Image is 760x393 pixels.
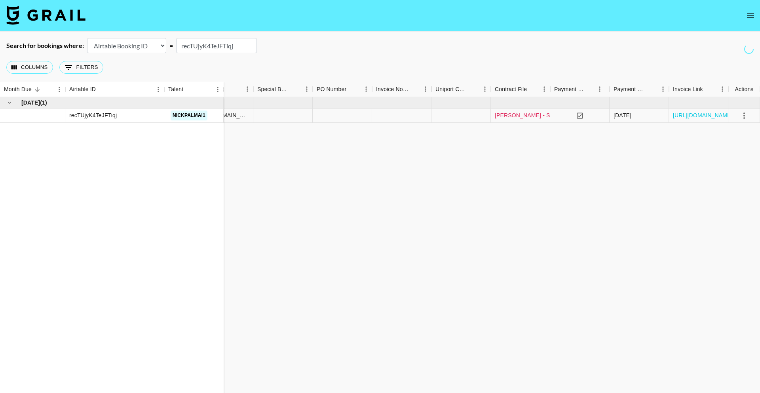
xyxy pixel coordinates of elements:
div: Special Booking Type [253,82,313,97]
div: Airtable ID [65,82,164,97]
a: [PERSON_NAME] - Spotify Canada Brand Ambassadors_May-22-2024_completed.pdf [495,111,712,119]
div: Talent [164,82,224,97]
span: Refreshing clients, campaigns... [743,44,755,55]
button: Menu [538,83,550,95]
div: Month Due [4,82,32,97]
div: recTUjyK4TeJFTiqj [69,111,117,119]
button: Menu [212,84,224,95]
button: Menu [479,83,491,95]
div: Invoice Notes [376,82,408,97]
div: 29/05/2024 [614,111,631,119]
a: [URL][DOMAIN_NAME] [673,111,733,119]
img: Grail Talent [6,6,85,25]
button: Menu [241,83,253,95]
button: Sort [703,84,714,95]
div: Airtable ID [69,82,96,97]
button: Sort [408,84,420,95]
button: select merge strategy [737,109,751,122]
div: Actions [728,82,760,97]
button: Menu [53,84,65,95]
button: Menu [716,83,728,95]
div: Contract File [491,82,550,97]
span: [DATE] [21,99,40,107]
div: Payment Sent [550,82,610,97]
div: Uniport Contact Email [435,82,468,97]
button: Menu [657,83,669,95]
div: Uniport Contact Email [431,82,491,97]
div: Payment Sent [554,82,585,97]
button: Sort [32,84,43,95]
div: Payment Sent Date [610,82,669,97]
div: PO Number [317,82,346,97]
div: Payment Sent Date [614,82,646,97]
button: Sort [585,84,596,95]
div: Contract File [495,82,527,97]
button: Menu [301,83,313,95]
div: Invoice Link [673,82,703,97]
div: PO Number [313,82,372,97]
div: Invoice Link [669,82,728,97]
div: Actions [735,82,754,97]
button: Select columns [6,61,53,74]
button: Sort [96,84,107,95]
button: Sort [527,84,538,95]
span: ( 1 ) [40,99,47,107]
button: Menu [152,84,164,95]
button: open drawer [743,8,758,24]
div: Search for bookings where: [6,42,84,50]
div: Video Link [194,82,253,97]
div: Special Booking Type [257,82,290,97]
button: Sort [468,84,479,95]
button: Sort [224,84,236,95]
button: Menu [594,83,606,95]
button: hide children [4,97,15,108]
button: Show filters [59,61,103,74]
div: Invoice Notes [372,82,431,97]
button: Sort [346,84,357,95]
button: Sort [183,84,194,95]
a: nickpalmai1 [171,111,207,120]
button: Menu [360,83,372,95]
div: = [169,42,173,50]
div: Talent [168,82,183,97]
button: Sort [290,84,301,95]
button: Sort [646,84,657,95]
button: Menu [420,83,431,95]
